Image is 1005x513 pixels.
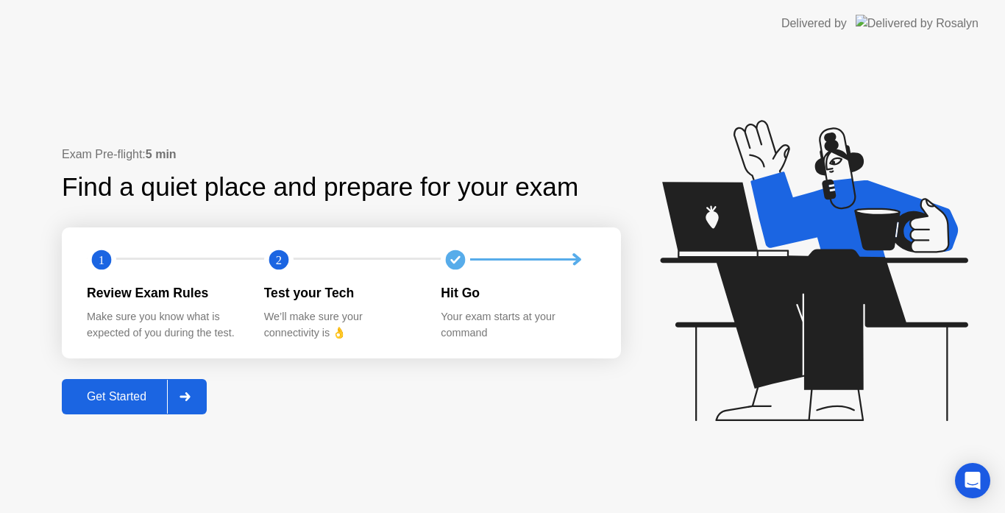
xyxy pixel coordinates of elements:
[87,309,241,341] div: Make sure you know what is expected of you during the test.
[99,252,104,266] text: 1
[62,379,207,414] button: Get Started
[264,309,418,341] div: We’ll make sure your connectivity is 👌
[955,463,990,498] div: Open Intercom Messenger
[62,146,621,163] div: Exam Pre-flight:
[441,309,594,341] div: Your exam starts at your command
[87,283,241,303] div: Review Exam Rules
[276,252,282,266] text: 2
[62,168,580,207] div: Find a quiet place and prepare for your exam
[781,15,847,32] div: Delivered by
[264,283,418,303] div: Test your Tech
[66,390,167,403] div: Get Started
[441,283,594,303] div: Hit Go
[146,148,177,160] b: 5 min
[856,15,979,32] img: Delivered by Rosalyn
